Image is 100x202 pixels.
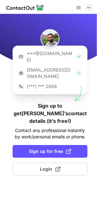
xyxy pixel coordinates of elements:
[13,127,87,140] p: Contact any professional instantly by work/personal emails or phone.
[27,50,73,63] p: ***@[DOMAIN_NAME]
[29,148,71,155] span: Sign up for free
[13,145,87,158] button: Sign up for free
[41,29,59,48] img: Asif Abdullah
[13,102,87,125] h1: Sign up to get [PERSON_NAME]’s contact details (it’s free!)
[27,67,73,79] p: [EMAIL_ADDRESS][DOMAIN_NAME]
[76,54,82,60] img: Check Icon
[6,4,44,11] img: ContactOut v5.3.10
[40,166,60,172] span: Login
[18,70,24,76] img: https://contactout.com/extension/app/static/media/login-work-icon.638a5007170bc45168077fde17b29a1...
[76,70,82,76] img: Check Icon
[13,163,87,175] button: Login
[18,83,24,90] img: https://contactout.com/extension/app/static/media/login-phone-icon.bacfcb865e29de816d437549d7f4cb...
[18,54,24,60] img: https://contactout.com/extension/app/static/media/login-email-icon.f64bce713bb5cd1896fef81aa7b14a...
